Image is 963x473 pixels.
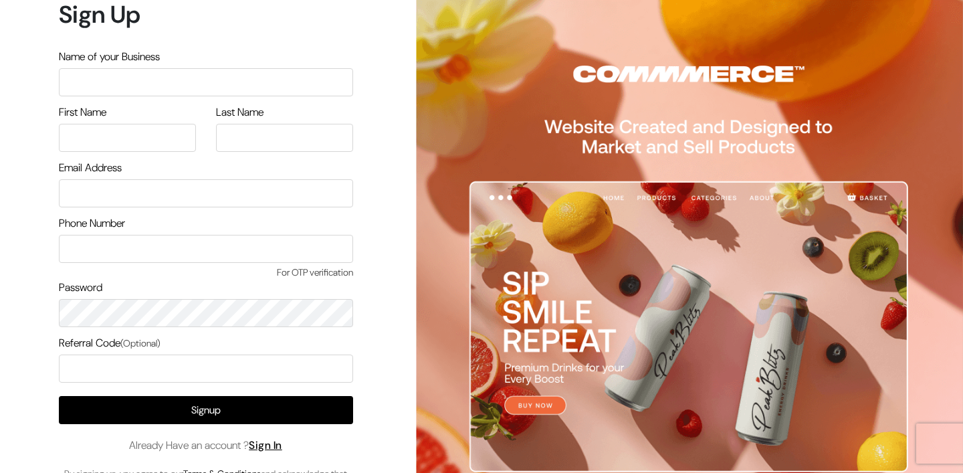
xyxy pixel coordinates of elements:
[59,280,102,296] label: Password
[59,266,353,280] span: For OTP verification
[249,438,282,452] a: Sign In
[120,337,160,349] span: (Optional)
[59,396,353,424] button: Signup
[59,49,160,65] label: Name of your Business
[59,335,160,351] label: Referral Code
[216,104,263,120] label: Last Name
[129,438,282,454] span: Already Have an account ?
[59,160,122,176] label: Email Address
[59,104,106,120] label: First Name
[59,215,125,231] label: Phone Number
